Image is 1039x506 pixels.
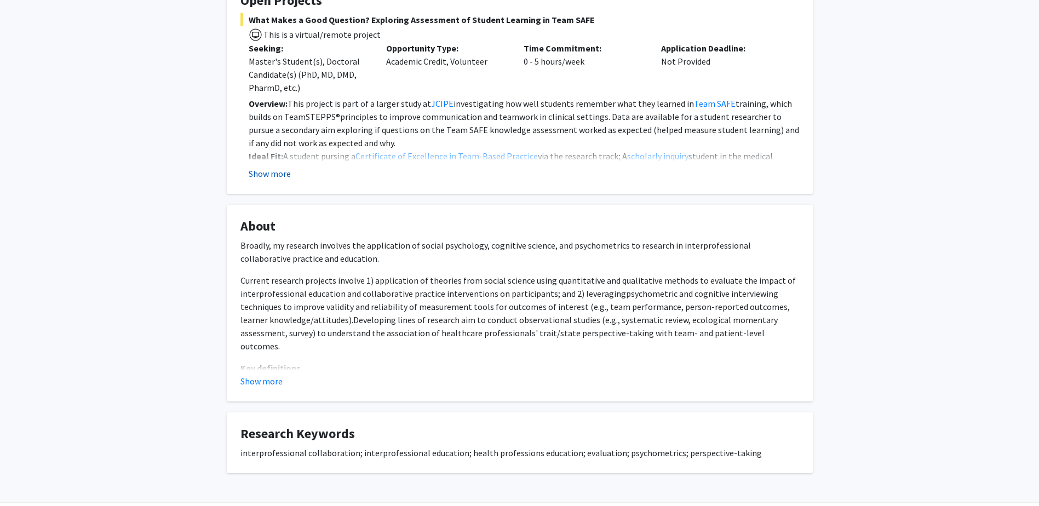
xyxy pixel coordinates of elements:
iframe: Chat [8,457,47,498]
p: A student pursing a via the research track; A student in the medical education track; No prior re... [249,150,799,176]
h4: About [240,219,799,234]
p: Broadly, my research involves the application of social psychology, cognitive science, and psycho... [240,239,799,265]
p: Current research projects involve 1) application of theories from social science using quantitati... [240,274,799,353]
div: 0 - 5 hours/week [515,42,653,94]
p: Opportunity Type: [386,42,507,55]
span: This is a virtual/remote project [262,29,381,40]
button: Show more [249,167,291,180]
p: Time Commitment: [524,42,645,55]
span: ® [336,111,340,122]
span: What Makes a Good Question? Exploring Assessment of Student Learning in Team SAFE [240,13,799,26]
strong: Overview: [249,98,288,109]
h4: Research Keywords [240,426,799,442]
p: This project is part of a larger study at investigating how well students remember what they lear... [249,97,799,150]
a: Certificate of Excellence in Team-Based Practice [355,151,538,162]
a: Team SAFE [694,98,736,109]
a: JCIPE [431,98,454,109]
div: interprofessional collaboration; interprofessional education; health professions education; evalu... [240,446,799,459]
u: Key definitions [240,363,301,373]
button: Show more [240,375,283,388]
div: Master's Student(s), Doctoral Candidate(s) (PhD, MD, DMD, PharmD, etc.) [249,55,370,94]
div: Not Provided [653,42,790,94]
span: psychometric and cognitive interviewing techniques to improve validity and reliability of measure... [240,288,790,325]
a: scholarly inquiry [627,151,688,162]
p: Application Deadline: [661,42,782,55]
strong: Ideal Fit: [249,151,283,162]
span: Developing lines of research aim to conduct observational studies (e.g., systematic review, ecolo... [240,314,778,352]
p: Seeking: [249,42,370,55]
div: Academic Credit, Volunteer [378,42,515,94]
